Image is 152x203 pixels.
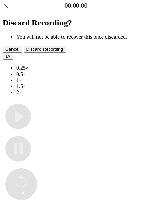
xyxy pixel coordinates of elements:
a: 00:00:00 [65,2,87,9]
button: Discard Recording [24,46,66,53]
button: 1× [3,53,13,60]
button: Cancel [3,46,22,53]
li: 2× [16,89,149,95]
h2: Discard Recording? [3,18,149,27]
li: 1× [16,77,149,83]
li: 0.5× [16,71,149,77]
span: 1 [5,54,8,59]
li: 1.5× [16,83,149,89]
li: You will not be able to recover this once discarded. [16,34,149,40]
li: 0.25× [16,65,149,71]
